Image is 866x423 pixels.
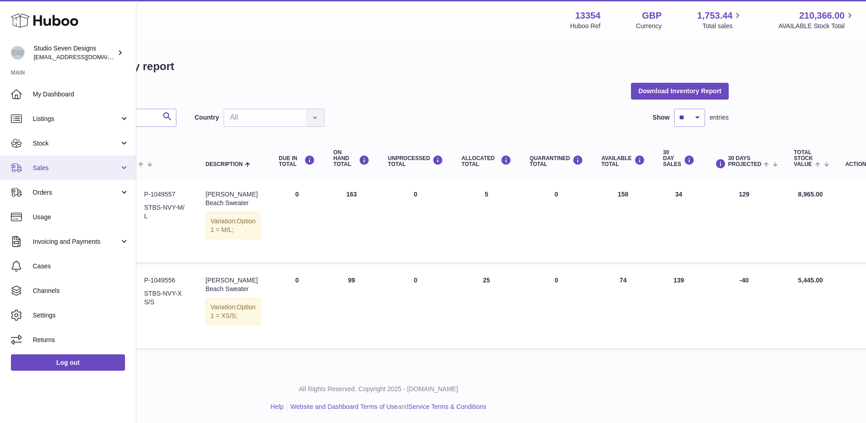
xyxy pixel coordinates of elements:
[452,181,521,262] td: 5
[778,10,855,30] a: 210,366.00 AVAILABLE Stock Total
[33,188,120,197] span: Orders
[33,237,120,246] span: Invoicing and Payments
[21,385,736,393] p: All Rights Reserved. Copyright 2025 - [DOMAIN_NAME]
[575,10,601,22] strong: 13354
[702,22,743,30] span: Total sales
[794,150,813,168] span: Total stock value
[33,164,120,172] span: Sales
[379,267,452,348] td: 0
[33,311,129,320] span: Settings
[663,150,695,168] div: 30 DAY SALES
[388,155,443,167] div: UNPROCESSED Total
[279,155,315,167] div: DUE IN TOTAL
[144,289,187,307] dd: STBS-NVY-XS/S
[210,303,255,319] span: Option 1 = XS/S;
[728,156,761,167] span: 30 DAYS PROJECTED
[601,155,645,167] div: AVAILABLE Total
[555,191,558,198] span: 0
[704,267,785,348] td: -40
[270,267,324,348] td: 0
[654,267,704,348] td: 139
[270,181,324,262] td: 0
[408,403,486,410] a: Service Terms & Conditions
[205,190,260,207] div: [PERSON_NAME] Beach Sweater
[33,336,129,344] span: Returns
[290,403,398,410] a: Website and Dashboard Terms of Use
[799,10,845,22] span: 210,366.00
[144,276,187,285] dd: P-1049556
[704,181,785,262] td: 129
[642,10,661,22] strong: GBP
[11,46,25,60] img: contact.studiosevendesigns@gmail.com
[144,190,187,199] dd: P-1049557
[34,53,134,60] span: [EMAIL_ADDRESS][DOMAIN_NAME]
[205,212,260,239] div: Variation:
[555,277,558,284] span: 0
[631,83,729,99] button: Download Inventory Report
[11,354,125,371] a: Log out
[592,181,654,262] td: 158
[798,277,823,284] span: 5,445.00
[697,10,743,30] a: 1,753.44 Total sales
[205,298,260,325] div: Variation:
[333,150,370,168] div: ON HAND Total
[195,113,219,122] label: Country
[33,115,120,123] span: Listings
[324,267,379,348] td: 99
[324,181,379,262] td: 163
[34,44,115,61] div: Studio Seven Designs
[379,181,452,262] td: 0
[144,203,187,221] dd: STBS-NVY-M/L
[33,287,129,295] span: Channels
[710,113,729,122] span: entries
[570,22,601,30] div: Huboo Ref
[778,22,855,30] span: AVAILABLE Stock Total
[287,403,486,411] li: and
[452,267,521,348] td: 25
[28,59,729,74] h1: My Huboo - Inventory report
[653,113,670,122] label: Show
[270,403,284,410] a: Help
[33,139,120,148] span: Stock
[33,262,129,271] span: Cases
[205,161,243,167] span: Description
[33,213,129,222] span: Usage
[205,276,260,293] div: [PERSON_NAME] Beach Sweater
[654,181,704,262] td: 34
[636,22,662,30] div: Currency
[592,267,654,348] td: 74
[697,10,733,22] span: 1,753.44
[845,161,866,167] div: Action
[210,217,255,233] span: Option 1 = M/L;
[798,191,823,198] span: 8,965.00
[461,155,511,167] div: ALLOCATED Total
[530,155,583,167] div: QUARANTINED Total
[33,90,129,99] span: My Dashboard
